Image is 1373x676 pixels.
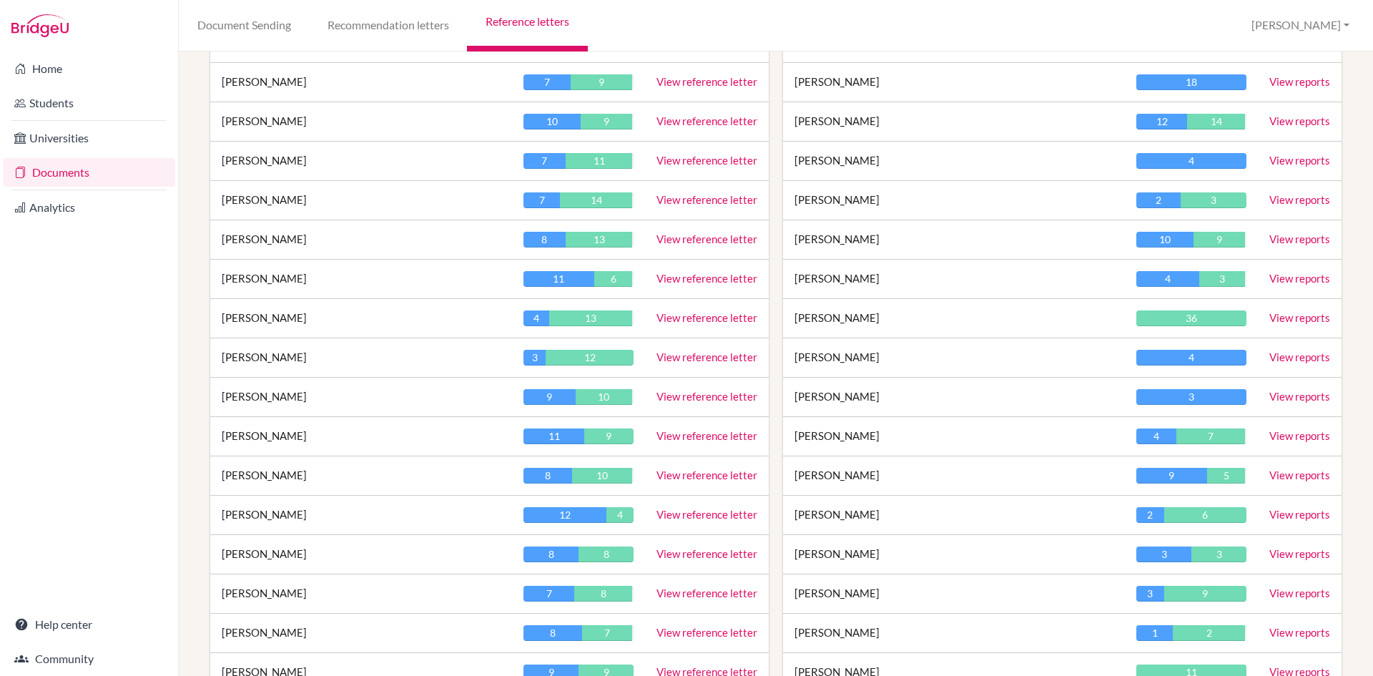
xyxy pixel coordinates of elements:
div: 5 [1207,468,1246,484]
div: 2 [1173,625,1246,641]
a: View reference letter [656,626,757,639]
td: [PERSON_NAME] [210,260,512,299]
div: 3 [1136,547,1191,562]
div: 2 [1136,507,1163,523]
td: [PERSON_NAME] [210,614,512,653]
td: [PERSON_NAME] [210,142,512,181]
td: [PERSON_NAME] [783,102,1125,142]
div: 2 [1136,192,1181,208]
div: 9 [571,74,632,90]
div: 8 [523,625,581,641]
div: 11 [566,153,633,169]
div: 7 [1176,428,1246,444]
td: [PERSON_NAME] [783,220,1125,260]
div: 14 [560,192,632,208]
div: 12 [1136,114,1187,129]
div: 13 [566,232,633,248]
div: 12 [523,507,606,523]
td: [PERSON_NAME] [210,456,512,496]
a: View reports [1269,626,1330,639]
a: Community [3,645,175,673]
div: 4 [1136,153,1246,169]
div: 9 [1164,586,1246,602]
div: 3 [523,350,546,366]
td: [PERSON_NAME] [783,142,1125,181]
div: 6 [594,271,633,287]
div: 7 [523,586,574,602]
td: [PERSON_NAME] [783,496,1125,535]
div: 4 [1136,350,1246,366]
div: 6 [1164,507,1246,523]
div: 9 [581,114,632,129]
td: [PERSON_NAME] [210,220,512,260]
td: [PERSON_NAME] [210,574,512,614]
td: [PERSON_NAME] [783,574,1125,614]
td: [PERSON_NAME] [210,496,512,535]
div: 10 [523,114,581,129]
td: [PERSON_NAME] [783,378,1125,417]
a: View reference letter [656,351,757,363]
td: [PERSON_NAME] [210,378,512,417]
div: 1 [1136,625,1173,641]
a: View reports [1269,114,1330,127]
a: View reports [1269,272,1330,285]
div: 7 [523,192,560,208]
img: Bridge-U [11,14,69,37]
a: View reports [1269,193,1330,206]
div: 4 [523,310,548,326]
div: 18 [1136,74,1246,90]
div: 14 [1187,114,1246,129]
td: [PERSON_NAME] [783,260,1125,299]
a: View reference letter [656,587,757,599]
a: View reports [1269,508,1330,521]
a: View reference letter [656,272,757,285]
div: 8 [574,586,632,602]
div: 8 [523,232,565,248]
a: View reference letter [656,154,757,167]
td: [PERSON_NAME] [783,63,1125,102]
div: 11 [523,428,584,444]
a: Help center [3,610,175,639]
td: [PERSON_NAME] [210,417,512,456]
a: View reference letter [656,547,757,560]
td: [PERSON_NAME] [210,102,512,142]
td: [PERSON_NAME] [783,299,1125,338]
div: 9 [584,428,634,444]
a: View reports [1269,547,1330,560]
div: 12 [546,350,634,366]
a: View reference letter [656,232,757,245]
div: 9 [1136,468,1206,484]
div: 4 [606,507,634,523]
div: 3 [1199,271,1246,287]
a: View reports [1269,469,1330,481]
a: View reports [1269,311,1330,324]
div: 10 [572,468,633,484]
a: View reports [1269,390,1330,403]
td: [PERSON_NAME] [210,63,512,102]
div: 4 [1136,271,1199,287]
a: View reports [1269,351,1330,363]
div: 7 [523,74,571,90]
a: View reference letter [656,508,757,521]
div: 8 [523,468,572,484]
div: 10 [1136,232,1194,248]
td: [PERSON_NAME] [783,535,1125,574]
a: View reports [1269,75,1330,88]
a: View reference letter [656,429,757,442]
div: 3 [1191,547,1246,562]
div: 3 [1136,586,1163,602]
div: 3 [1181,192,1246,208]
a: Analytics [3,193,175,222]
a: View reports [1269,429,1330,442]
td: [PERSON_NAME] [783,181,1125,220]
a: Documents [3,158,175,187]
td: [PERSON_NAME] [210,338,512,378]
div: 3 [1136,389,1246,405]
div: 7 [582,625,633,641]
a: View reference letter [656,193,757,206]
div: 10 [576,389,633,405]
div: 4 [1136,428,1176,444]
a: View reference letter [656,469,757,481]
a: View reference letter [656,390,757,403]
a: Universities [3,124,175,152]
